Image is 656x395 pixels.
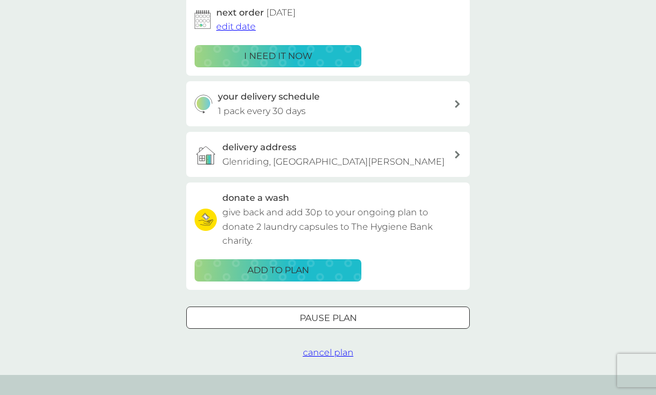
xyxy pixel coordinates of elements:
[216,19,256,34] button: edit date
[303,345,354,360] button: cancel plan
[216,21,256,32] span: edit date
[186,307,470,329] button: Pause plan
[186,132,470,177] a: delivery addressGlenriding, [GEOGRAPHIC_DATA][PERSON_NAME]
[222,140,296,155] h3: delivery address
[266,7,296,18] span: [DATE]
[216,6,296,20] h2: next order
[195,259,361,282] button: ADD TO PLAN
[218,104,306,119] p: 1 pack every 30 days
[218,90,320,104] h3: your delivery schedule
[303,347,354,358] span: cancel plan
[222,191,289,205] h3: donate a wash
[300,311,357,325] p: Pause plan
[222,155,445,169] p: Glenriding, [GEOGRAPHIC_DATA][PERSON_NAME]
[186,81,470,126] button: your delivery schedule1 pack every 30 days
[222,205,461,248] p: give back and add 30p to your ongoing plan to donate 2 laundry capsules to The Hygiene Bank charity.
[247,263,309,278] p: ADD TO PLAN
[244,49,312,63] p: i need it now
[195,45,361,67] button: i need it now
